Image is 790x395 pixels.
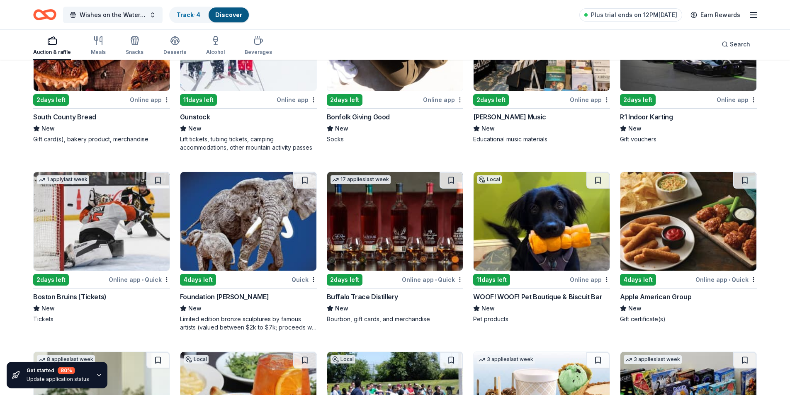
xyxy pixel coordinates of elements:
div: Quick [292,274,317,285]
span: New [41,303,55,313]
div: Gift certificate(s) [620,315,757,323]
div: 2 days left [620,94,656,106]
a: Image for WOOF! WOOF! Pet Boutique & Biscuit BarLocal11days leftOnline appWOOF! WOOF! Pet Boutiqu... [473,172,610,323]
img: Image for Boston Bruins (Tickets) [34,172,170,271]
span: Wishes on the Waterfront [80,10,146,20]
div: Tickets [33,315,170,323]
div: Beverages [245,49,272,56]
div: Get started [27,367,89,374]
div: 80 % [58,367,75,374]
a: Earn Rewards [685,7,745,22]
button: Auction & raffle [33,32,71,60]
a: Track· 4 [177,11,200,18]
a: Plus trial ends on 12PM[DATE] [579,8,682,22]
div: Update application status [27,376,89,383]
div: 2 days left [473,94,509,106]
button: Wishes on the Waterfront [63,7,163,23]
a: Discover [215,11,242,18]
span: New [335,303,348,313]
div: Meals [91,49,106,56]
div: Boston Bruins (Tickets) [33,292,107,302]
span: New [41,124,55,133]
a: Image for Foundation Michelangelo4days leftQuickFoundation [PERSON_NAME]NewLimited edition bronze... [180,172,317,332]
a: Image for Boston Bruins (Tickets)1 applylast week2days leftOnline app•QuickBoston Bruins (Tickets... [33,172,170,323]
div: 2 days left [33,274,69,286]
div: 17 applies last week [331,175,391,184]
div: 2 days left [327,274,362,286]
span: • [142,276,143,283]
div: WOOF! WOOF! Pet Boutique & Biscuit Bar [473,292,602,302]
div: Local [331,355,355,363]
div: Online app Quick [109,274,170,285]
div: Local [184,355,209,363]
div: Online app [717,95,757,105]
div: R1 Indoor Karting [620,112,673,122]
img: Image for Buffalo Trace Distillery [327,172,463,271]
div: Online app [570,95,610,105]
button: Search [715,36,757,53]
div: Gift vouchers [620,135,757,143]
div: [PERSON_NAME] Music [473,112,546,122]
button: Beverages [245,32,272,60]
div: 2 days left [33,94,69,106]
button: Track· 4Discover [169,7,250,23]
button: Desserts [163,32,186,60]
a: Home [33,5,56,24]
span: New [481,303,495,313]
div: Educational music materials [473,135,610,143]
div: Socks [327,135,464,143]
div: Bourbon, gift cards, and merchandise [327,315,464,323]
span: New [188,124,202,133]
a: Image for Buffalo Trace Distillery17 applieslast week2days leftOnline app•QuickBuffalo Trace Dist... [327,172,464,323]
div: Online app [570,274,610,285]
div: Auction & raffle [33,49,71,56]
div: Alcohol [206,49,225,56]
div: Online app Quick [402,274,463,285]
img: Image for Apple American Group [620,172,756,271]
button: Meals [91,32,106,60]
div: Foundation [PERSON_NAME] [180,292,269,302]
span: • [729,276,730,283]
div: South County Bread [33,112,96,122]
div: 2 days left [327,94,362,106]
div: Apple American Group [620,292,691,302]
a: Image for Apple American Group4days leftOnline app•QuickApple American GroupNewGift certificate(s) [620,172,757,323]
div: Gunstock [180,112,210,122]
span: • [435,276,437,283]
div: Pet products [473,315,610,323]
div: 1 apply last week [37,175,89,184]
div: Online app [277,95,317,105]
span: New [335,124,348,133]
span: Plus trial ends on 12PM[DATE] [591,10,677,20]
span: New [628,124,642,133]
span: New [481,124,495,133]
div: 3 applies last week [624,355,682,364]
button: Snacks [126,32,143,60]
div: Desserts [163,49,186,56]
span: New [628,303,642,313]
div: 3 applies last week [477,355,535,364]
div: Local [477,175,502,184]
div: 11 days left [473,274,510,286]
div: Snacks [126,49,143,56]
div: Buffalo Trace Distillery [327,292,398,302]
img: Image for Foundation Michelangelo [180,172,316,271]
div: Gift card(s), bakery product, merchandise [33,135,170,143]
div: Limited edition bronze sculptures by famous artists (valued between $2k to $7k; proceeds will spl... [180,315,317,332]
div: Lift tickets, tubing tickets, camping accommodations, other mountain activity passes [180,135,317,152]
div: 4 days left [180,274,216,286]
img: Image for WOOF! WOOF! Pet Boutique & Biscuit Bar [474,172,610,271]
div: Online app [130,95,170,105]
div: 11 days left [180,94,217,106]
div: 4 days left [620,274,656,286]
div: Online app [423,95,463,105]
span: Search [730,39,750,49]
span: New [188,303,202,313]
div: Online app Quick [695,274,757,285]
div: Bonfolk Giving Good [327,112,390,122]
button: Alcohol [206,32,225,60]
